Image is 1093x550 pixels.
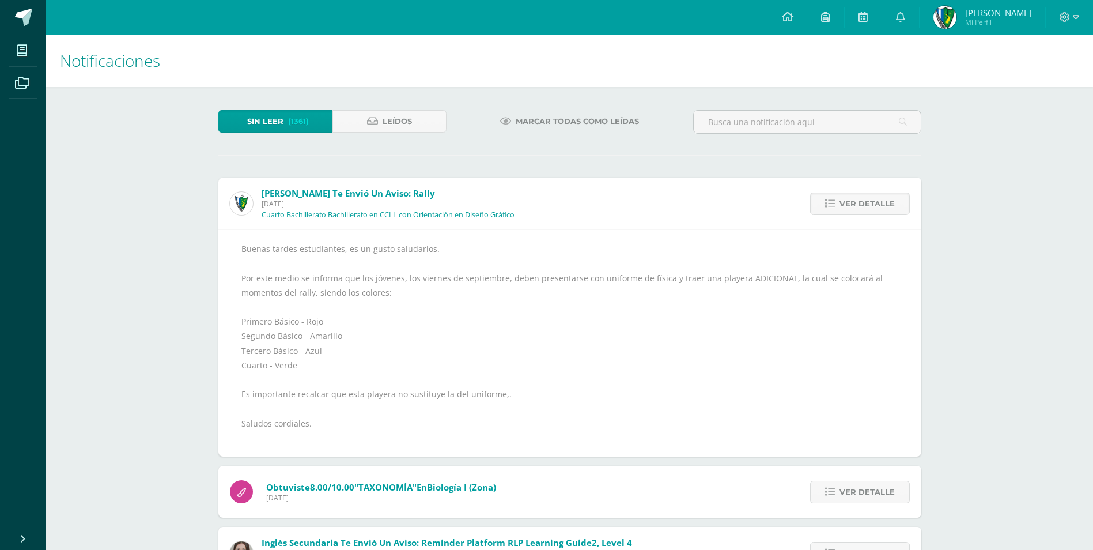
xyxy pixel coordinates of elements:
img: 84e12c30491292636b3a96400ff7cef8.png [933,6,956,29]
span: [PERSON_NAME] [965,7,1031,18]
a: Leídos [332,110,447,133]
p: Cuarto Bachillerato Bachillerato en CCLL con Orientación en Diseño Gráfico [262,210,515,220]
input: Busca una notificación aquí [694,111,921,133]
span: Biología I (Zona) [427,481,496,493]
span: Leídos [383,111,412,132]
span: [PERSON_NAME] te envió un aviso: Rally [262,187,435,199]
a: Marcar todas como leídas [486,110,653,133]
span: Obtuviste en [266,481,496,493]
span: [DATE] [266,493,496,503]
span: (1361) [288,111,309,132]
span: Notificaciones [60,50,160,71]
span: Sin leer [247,111,283,132]
span: Ver detalle [839,193,895,214]
span: Ver detalle [839,481,895,503]
div: Buenas tardes estudiantes, es un gusto saludarlos. Por este medio se informa que los jóvenes, los... [241,242,898,445]
span: [DATE] [262,199,515,209]
span: 8.00/10.00 [310,481,354,493]
span: "TAXONOMÍA" [354,481,417,493]
span: Marcar todas como leídas [516,111,639,132]
a: Sin leer(1361) [218,110,332,133]
span: Mi Perfil [965,17,1031,27]
img: 9f174a157161b4ddbe12118a61fed988.png [230,192,253,215]
span: Inglés Secundaria te envió un aviso: Reminder Platform RLP Learning Guide2, Level 4 [262,537,632,548]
